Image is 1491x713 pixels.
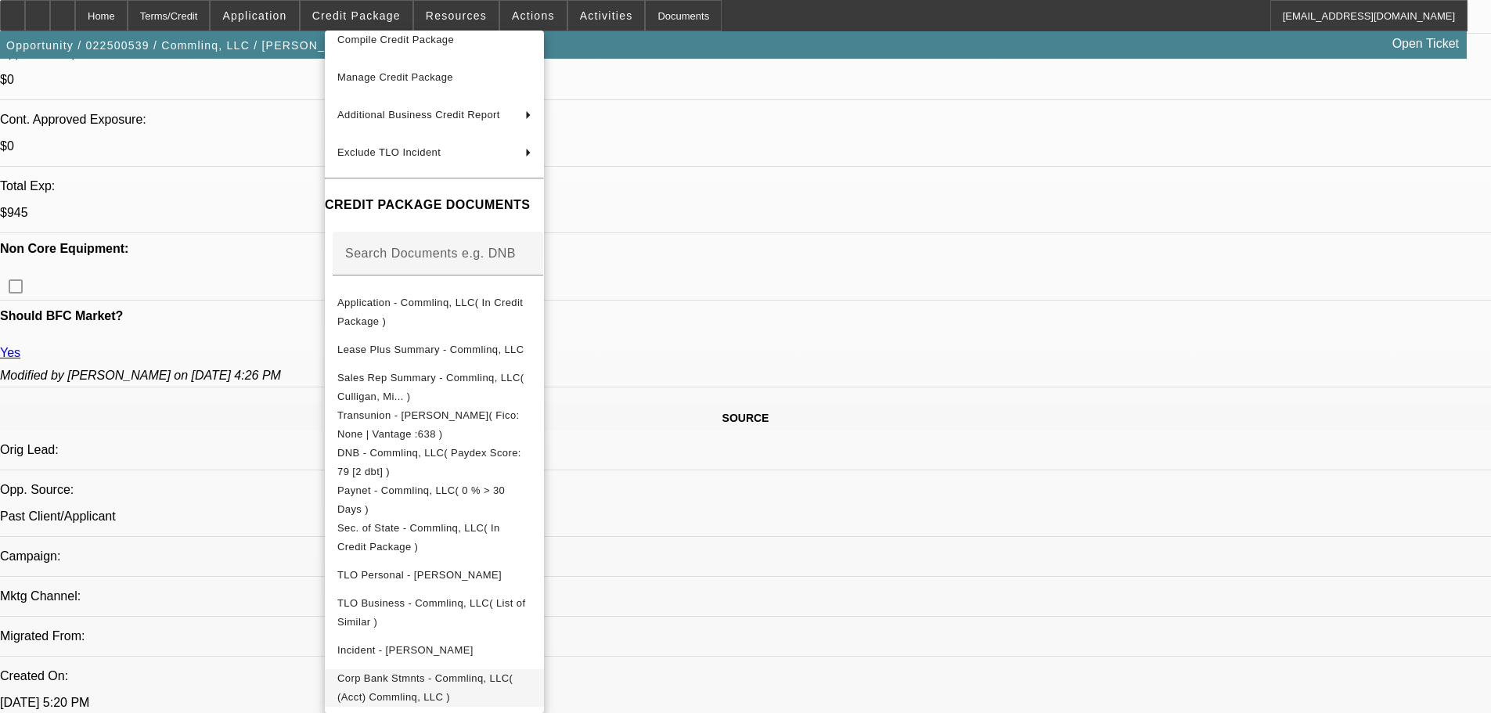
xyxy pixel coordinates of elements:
[325,669,544,707] button: Corp Bank Stmnts - Commlinq, LLC( (Acct) Commlinq, LLC )
[325,406,544,444] button: Transunion - Collier, Byron( Fico: None | Vantage :638 )
[337,372,524,402] span: Sales Rep Summary - Commlinq, LLC( Culligan, Mi... )
[325,444,544,481] button: DNB - Commlinq, LLC( Paydex Score: 79 [2 dbt] )
[325,196,544,214] h4: CREDIT PACKAGE DOCUMENTS
[337,109,500,121] span: Additional Business Credit Report
[325,293,544,331] button: Application - Commlinq, LLC( In Credit Package )
[337,344,524,355] span: Lease Plus Summary - Commlinq, LLC
[325,632,544,669] button: Incident - Collier, Byron
[337,447,521,477] span: DNB - Commlinq, LLC( Paydex Score: 79 [2 dbt] )
[325,519,544,556] button: Sec. of State - Commlinq, LLC( In Credit Package )
[337,146,441,158] span: Exclude TLO Incident
[337,644,474,656] span: Incident - [PERSON_NAME]
[337,672,513,703] span: Corp Bank Stmnts - Commlinq, LLC( (Acct) Commlinq, LLC )
[325,594,544,632] button: TLO Business - Commlinq, LLC( List of Similar )
[345,247,516,260] mat-label: Search Documents e.g. DNB
[337,522,500,553] span: Sec. of State - Commlinq, LLC( In Credit Package )
[325,331,544,369] button: Lease Plus Summary - Commlinq, LLC
[337,569,502,581] span: TLO Personal - [PERSON_NAME]
[337,34,454,45] span: Compile Credit Package
[337,409,520,440] span: Transunion - [PERSON_NAME]( Fico: None | Vantage :638 )
[325,481,544,519] button: Paynet - Commlinq, LLC( 0 % > 30 Days )
[337,484,505,515] span: Paynet - Commlinq, LLC( 0 % > 30 Days )
[337,71,453,83] span: Manage Credit Package
[325,556,544,594] button: TLO Personal - Collier, Byron
[337,297,523,327] span: Application - Commlinq, LLC( In Credit Package )
[337,597,525,628] span: TLO Business - Commlinq, LLC( List of Similar )
[325,369,544,406] button: Sales Rep Summary - Commlinq, LLC( Culligan, Mi... )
